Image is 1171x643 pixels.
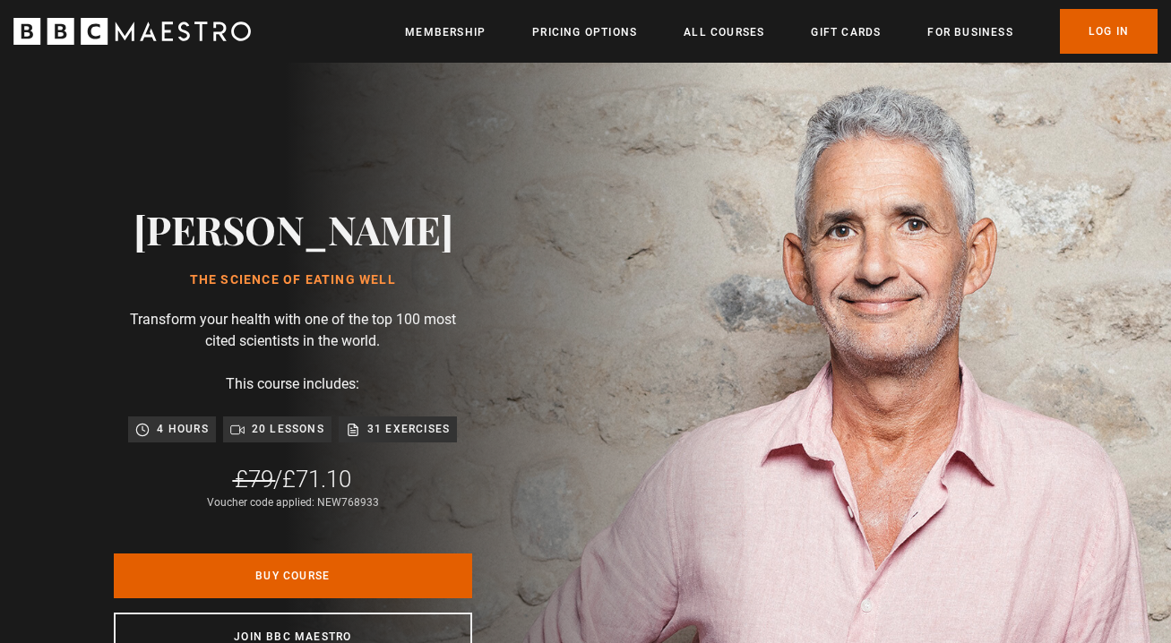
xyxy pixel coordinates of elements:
span: £71.10 [282,466,351,493]
span: £79 [235,466,273,493]
a: Membership [405,23,486,41]
a: Buy Course [114,553,472,598]
nav: Primary [405,9,1158,54]
p: 20 lessons [252,420,324,438]
a: Log In [1060,9,1158,54]
p: 4 hours [157,420,208,438]
a: Pricing Options [532,23,637,41]
p: This course includes: [226,373,359,395]
div: / [235,464,351,494]
div: Voucher code applied: NEW768933 [207,494,379,510]
a: Gift Cards [811,23,881,41]
svg: BBC Maestro [13,18,251,45]
p: 31 exercises [367,420,450,438]
h1: The Science of Eating Well [133,273,453,287]
a: All Courses [684,23,764,41]
h2: [PERSON_NAME] [133,206,453,252]
p: Transform your health with one of the top 100 most cited scientists in the world. [114,309,472,352]
a: For business [927,23,1012,41]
